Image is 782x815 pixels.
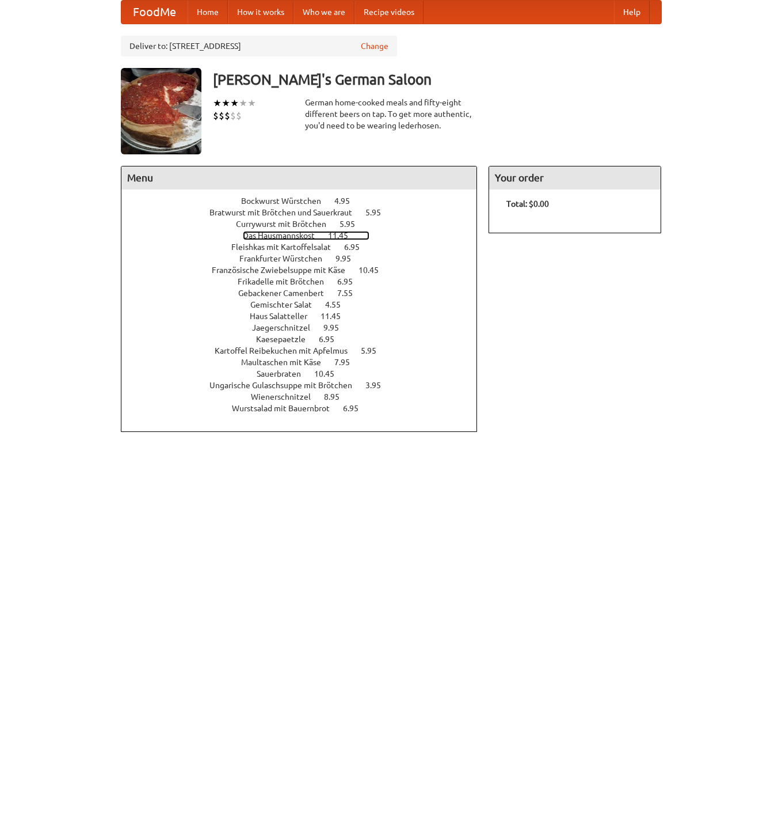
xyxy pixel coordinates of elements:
a: Kartoffel Reibekuchen mit Apfelmus 5.95 [215,346,398,355]
span: Französische Zwiebelsuppe mit Käse [212,266,357,275]
a: Bockwurst Würstchen 4.95 [241,196,371,206]
span: Gebackener Camenbert [238,289,335,298]
span: Ungarische Gulaschsuppe mit Brötchen [209,381,364,390]
div: German home-cooked meals and fifty-eight different beers on tap. To get more authentic, you'd nee... [305,97,478,131]
span: 8.95 [324,392,351,401]
li: ★ [222,97,230,109]
h4: Your order [489,166,661,189]
span: Sauerbraten [257,369,312,378]
a: Wurstsalad mit Bauernbrot 6.95 [232,404,380,413]
span: 7.55 [337,289,364,298]
span: 6.95 [319,335,346,344]
li: $ [213,109,219,122]
a: Bratwurst mit Brötchen und Sauerkraut 5.95 [209,208,402,217]
a: Kaesepaetzle 6.95 [256,335,356,344]
span: 6.95 [343,404,370,413]
a: Recipe videos [354,1,424,24]
span: 5.95 [365,208,392,217]
span: Kaesepaetzle [256,335,317,344]
span: Bratwurst mit Brötchen und Sauerkraut [209,208,364,217]
a: Frikadelle mit Brötchen 6.95 [238,277,374,286]
li: ★ [213,97,222,109]
span: 11.45 [328,231,360,240]
a: Haus Salatteller 11.45 [250,312,362,321]
span: 4.95 [334,196,361,206]
a: Help [614,1,650,24]
span: Das Hausmannskost [243,231,326,240]
span: 11.45 [321,312,352,321]
a: Französische Zwiebelsuppe mit Käse 10.45 [212,266,400,275]
span: Frikadelle mit Brötchen [238,277,335,286]
span: Kartoffel Reibekuchen mit Apfelmus [215,346,359,355]
img: angular.jpg [121,68,201,154]
a: Gemischter Salat 4.55 [250,300,362,309]
span: 10.45 [314,369,346,378]
span: 3.95 [365,381,392,390]
li: ★ [239,97,247,109]
li: $ [224,109,230,122]
span: Maultaschen mit Käse [241,358,333,367]
span: Frankfurter Würstchen [239,254,334,263]
span: 10.45 [358,266,390,275]
span: Wienerschnitzel [251,392,322,401]
li: $ [230,109,236,122]
a: Ungarische Gulaschsuppe mit Brötchen 3.95 [209,381,402,390]
span: Fleishkas mit Kartoffelsalat [231,242,342,252]
span: 5.95 [361,346,388,355]
h3: [PERSON_NAME]'s German Saloon [213,68,662,91]
span: 5.95 [339,219,367,229]
a: Who we are [293,1,354,24]
li: $ [236,109,242,122]
a: Frankfurter Würstchen 9.95 [239,254,372,263]
li: ★ [247,97,256,109]
h4: Menu [121,166,477,189]
div: Deliver to: [STREET_ADDRESS] [121,36,397,56]
a: Sauerbraten 10.45 [257,369,356,378]
a: Das Hausmannskost 11.45 [243,231,369,240]
a: FoodMe [121,1,188,24]
a: Change [361,40,388,52]
a: Jaegerschnitzel 9.95 [252,323,360,332]
span: Currywurst mit Brötchen [236,219,338,229]
li: ★ [230,97,239,109]
a: How it works [228,1,293,24]
span: 9.95 [323,323,350,332]
span: 9.95 [335,254,363,263]
a: Home [188,1,228,24]
a: Currywurst mit Brötchen 5.95 [236,219,376,229]
a: Gebackener Camenbert 7.55 [238,289,374,298]
span: Jaegerschnitzel [252,323,322,332]
span: Wurstsalad mit Bauernbrot [232,404,341,413]
span: Haus Salatteller [250,312,319,321]
li: $ [219,109,224,122]
a: Fleishkas mit Kartoffelsalat 6.95 [231,242,381,252]
span: 6.95 [337,277,364,286]
a: Wienerschnitzel 8.95 [251,392,361,401]
span: 6.95 [344,242,371,252]
span: Gemischter Salat [250,300,323,309]
span: Bockwurst Würstchen [241,196,333,206]
b: Total: $0.00 [506,199,549,209]
span: 7.95 [334,358,361,367]
span: 4.55 [325,300,352,309]
a: Maultaschen mit Käse 7.95 [241,358,371,367]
